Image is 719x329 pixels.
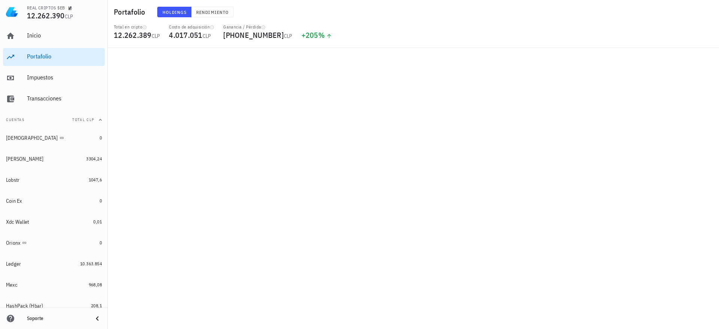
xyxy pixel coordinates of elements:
div: Transacciones [27,95,102,102]
span: 0 [100,198,102,203]
button: CuentasTotal CLP [3,111,105,129]
span: 12.262.389 [114,30,152,40]
a: Mexc 968,08 [3,276,105,294]
div: Mexc [6,282,17,288]
h1: Portafolio [114,6,148,18]
a: Xdc Wallet 0,01 [3,213,105,231]
a: Orionx 0 [3,234,105,252]
div: +205 [301,31,333,39]
div: Ganancia / Pérdida [223,24,292,30]
div: avatar [703,6,715,18]
button: Rendimiento [191,7,234,17]
span: CLP [152,33,160,39]
span: CLP [203,33,211,39]
span: 3304,24 [86,156,102,162]
span: 968,08 [89,282,102,287]
div: HashPack (Hbar) [6,303,43,309]
div: Costo de adquisición [169,24,214,30]
span: 1047,6 [89,177,102,182]
a: Impuestos [3,69,105,87]
div: Total en cripto [114,24,160,30]
a: [PERSON_NAME] 3304,24 [3,150,105,168]
div: [PERSON_NAME] [6,156,43,162]
span: Holdings [162,9,187,15]
div: Xdc Wallet [6,219,29,225]
img: LedgiFi [6,6,18,18]
a: Inicio [3,27,105,45]
div: [DEMOGRAPHIC_DATA] [6,135,58,141]
span: Rendimiento [196,9,229,15]
div: Soporte [27,316,87,322]
span: [PHONE_NUMBER] [223,30,284,40]
span: 0 [100,240,102,245]
span: 208,1 [91,303,102,308]
span: 10.363.854 [80,261,102,266]
span: % [318,30,325,40]
a: Portafolio [3,48,105,66]
div: Lobstr [6,177,20,183]
div: REAL CRIPTOS $EB [27,5,65,11]
div: Portafolio [27,53,102,60]
span: CLP [284,33,292,39]
div: Ledger [6,261,21,267]
div: Inicio [27,32,102,39]
a: Transacciones [3,90,105,108]
button: Holdings [157,7,192,17]
span: 0 [100,135,102,141]
div: Orionx [6,240,21,246]
a: [DEMOGRAPHIC_DATA] 0 [3,129,105,147]
div: Impuestos [27,74,102,81]
a: Coin Ex 0 [3,192,105,210]
span: Total CLP [72,117,94,122]
span: 0,01 [93,219,102,224]
span: 12.262.390 [27,10,65,21]
span: 4.017.051 [169,30,202,40]
a: HashPack (Hbar) 208,1 [3,297,105,315]
div: Coin Ex [6,198,22,204]
span: CLP [65,13,73,20]
a: Lobstr 1047,6 [3,171,105,189]
a: Ledger 10.363.854 [3,255,105,273]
